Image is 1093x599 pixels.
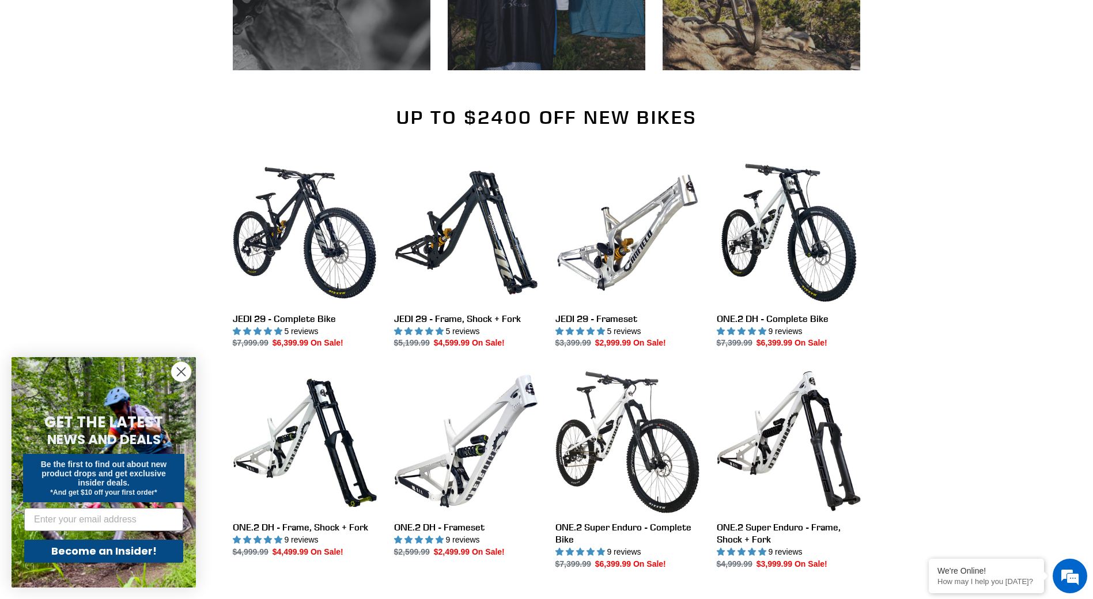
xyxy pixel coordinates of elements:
button: Close dialog [171,362,191,382]
h2: Up to $2400 Off New Bikes [233,107,861,128]
p: How may I help you today? [937,577,1035,586]
div: We're Online! [937,566,1035,575]
span: Be the first to find out about new product drops and get exclusive insider deals. [41,460,167,487]
button: Become an Insider! [24,540,183,563]
span: *And get $10 off your first order* [50,488,157,496]
span: NEWS AND DEALS [47,430,161,449]
span: GET THE LATEST [44,412,163,433]
input: Enter your email address [24,508,183,531]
